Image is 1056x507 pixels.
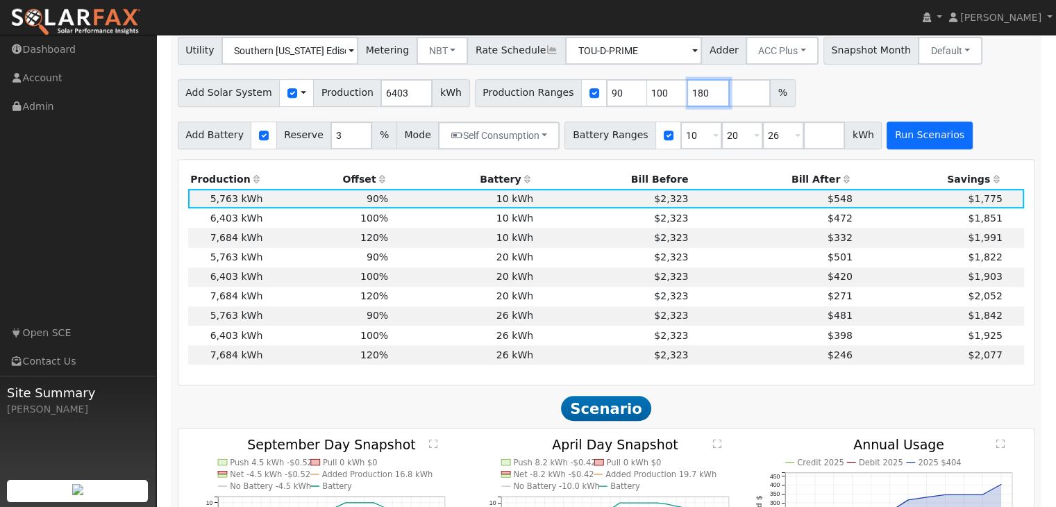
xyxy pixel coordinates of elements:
span: % [371,122,396,149]
button: NBT [417,37,469,65]
text: No Battery -4.5 kWh [230,481,311,491]
span: Scenario [561,396,652,421]
th: Battery [391,169,536,189]
span: 90% [367,251,388,263]
circle: onclick="" [647,501,649,504]
button: Default [918,37,982,65]
text: 10 [206,499,212,506]
span: Savings [947,174,990,185]
span: 90% [367,310,388,321]
circle: onclick="" [675,505,677,507]
text: Battery [610,481,640,491]
text: 300 [770,499,780,506]
td: 26 kWh [391,326,536,345]
text: Credit 2025 [797,458,844,467]
span: $2,323 [654,232,688,243]
td: 20 kWh [391,267,536,287]
circle: onclick="" [637,501,639,504]
text: Pull 0 kWh $0 [606,458,661,467]
td: 26 kWh [391,345,536,365]
td: 7,684 kWh [188,287,265,306]
span: $246 [828,349,853,360]
span: $420 [828,271,853,282]
span: $1,822 [968,251,1002,263]
div: [PERSON_NAME] [7,402,149,417]
text: 350 [770,490,780,497]
circle: onclick="" [656,501,658,504]
span: Reserve [276,122,332,149]
th: Offset [265,169,391,189]
span: $2,323 [654,251,688,263]
circle: onclick="" [944,494,946,496]
text: Added Production 19.7 kWh [605,469,716,479]
span: $2,077 [968,349,1002,360]
span: Mode [396,122,439,149]
text: Added Production 16.8 kWh [322,469,433,479]
span: $548 [828,193,853,204]
text: Push 8.2 kWh -$0.42 [514,458,596,467]
span: $332 [828,232,853,243]
span: $1,775 [968,193,1002,204]
span: Snapshot Month [823,37,919,65]
td: 6,403 kWh [188,267,265,287]
span: Production [313,79,381,107]
td: 20 kWh [391,287,536,306]
span: $2,323 [654,310,688,321]
td: 5,763 kWh [188,189,265,208]
input: Select a Utility [221,37,358,65]
span: $1,903 [968,271,1002,282]
span: $2,323 [654,330,688,341]
text: No Battery -10.0 kWh [514,481,600,491]
td: 5,763 kWh [188,306,265,326]
span: $2,052 [968,290,1002,301]
span: 120% [360,290,388,301]
text:  [712,439,721,449]
text: April Day Snapshot [552,437,678,452]
span: kWh [432,79,469,107]
text: Push 4.5 kWh -$0.52 [230,458,312,467]
text: Battery [322,481,352,491]
td: 6,403 kWh [188,326,265,345]
span: 120% [360,232,388,243]
circle: onclick="" [963,494,965,496]
td: 10 kWh [391,208,536,228]
button: Self Consumption [438,122,560,149]
span: $472 [828,213,853,224]
circle: onclick="" [344,501,346,504]
td: 7,684 kWh [188,228,265,247]
span: 100% [360,330,388,341]
text: Net -8.2 kWh -$0.42 [514,469,594,479]
span: $501 [828,251,853,263]
text: Pull 0 kWh $0 [323,458,378,467]
span: 100% [360,271,388,282]
span: $1,851 [968,213,1002,224]
span: $2,323 [654,271,688,282]
td: 10 kWh [391,189,536,208]
span: Add Solar System [178,79,280,107]
circle: onclick="" [666,503,668,505]
span: Utility [178,37,223,65]
span: Production Ranges [475,79,582,107]
td: 26 kWh [391,306,536,326]
circle: onclick="" [372,501,374,504]
text: Debit 2025 [859,458,903,467]
td: 5,763 kWh [188,248,265,267]
text:  [429,439,437,449]
td: 10 kWh [391,228,536,247]
circle: onclick="" [907,499,909,501]
input: Select a Rate Schedule [565,37,702,65]
text: 10 [489,499,496,506]
circle: onclick="" [353,501,355,504]
span: $398 [828,330,853,341]
text: Net -4.5 kWh -$0.52 [230,469,310,479]
text: 400 [770,481,780,488]
circle: onclick="" [925,496,928,498]
span: $481 [828,310,853,321]
span: [PERSON_NAME] [960,12,1041,23]
span: Add Battery [178,122,252,149]
td: 6,403 kWh [188,208,265,228]
th: Production [188,169,265,189]
text: September Day Snapshot [247,437,416,452]
span: 100% [360,213,388,224]
span: $1,925 [968,330,1002,341]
